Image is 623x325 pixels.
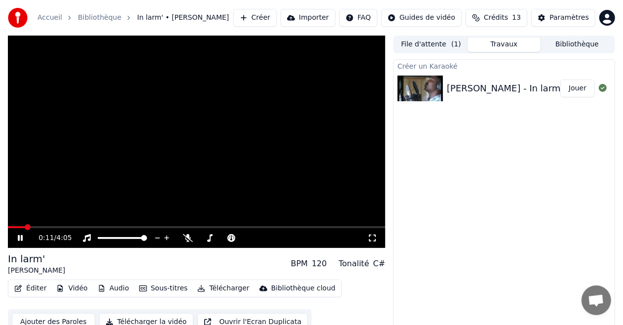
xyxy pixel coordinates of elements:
div: [PERSON_NAME] - In larm' [447,81,563,95]
div: Créer un Karaoké [394,60,615,72]
div: BPM [291,258,308,270]
span: In larm' • [PERSON_NAME] [137,13,229,23]
span: 4:05 [56,233,72,243]
button: FAQ [339,9,377,27]
div: C# [373,258,385,270]
span: Crédits [484,13,508,23]
div: Paramètres [550,13,589,23]
button: Travaux [468,38,541,52]
button: Guides de vidéo [381,9,462,27]
span: 0:11 [38,233,54,243]
button: Paramètres [531,9,595,27]
button: Télécharger [193,282,253,295]
div: [PERSON_NAME] [8,266,65,276]
a: Bibliothèque [78,13,121,23]
button: Crédits13 [466,9,527,27]
button: Importer [281,9,335,27]
button: Sous-titres [135,282,192,295]
a: Accueil [37,13,62,23]
button: Bibliothèque [541,38,614,52]
div: Ouvrir le chat [582,285,611,315]
button: Vidéo [52,282,91,295]
div: 120 [312,258,327,270]
button: Audio [94,282,133,295]
nav: breadcrumb [37,13,229,23]
button: File d'attente [395,38,468,52]
div: Bibliothèque cloud [271,284,335,293]
div: Tonalité [339,258,369,270]
div: / [38,233,62,243]
span: 13 [512,13,521,23]
img: youka [8,8,28,28]
span: ( 1 ) [451,40,461,49]
button: Jouer [560,80,595,97]
button: Créer [233,9,277,27]
button: Éditer [10,282,50,295]
div: In larm' [8,252,65,266]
